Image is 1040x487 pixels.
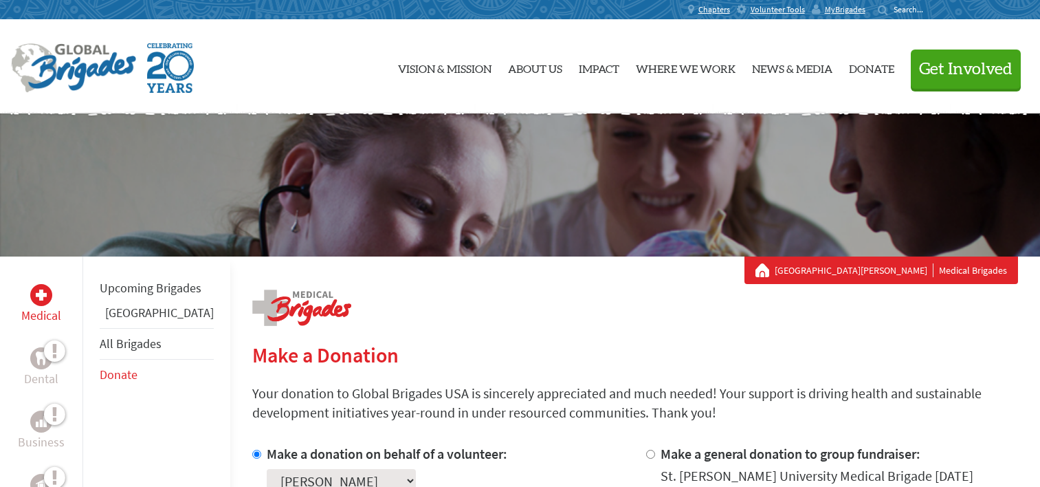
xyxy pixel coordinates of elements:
[24,369,58,389] p: Dental
[100,336,162,351] a: All Brigades
[100,367,137,382] a: Donate
[24,347,58,389] a: DentalDental
[698,4,730,15] span: Chapters
[100,328,214,360] li: All Brigades
[147,43,194,93] img: Global Brigades Celebrating 20 Years
[267,445,507,462] label: Make a donation on behalf of a volunteer:
[11,43,136,93] img: Global Brigades Logo
[100,360,214,390] li: Donate
[36,290,47,301] img: Medical
[30,284,52,306] div: Medical
[36,351,47,365] img: Dental
[18,433,65,452] p: Business
[252,384,1018,422] p: Your donation to Global Brigades USA is sincerely appreciated and much needed! Your support is dr...
[398,31,491,102] a: Vision & Mission
[911,50,1021,89] button: Get Involved
[775,263,933,277] a: [GEOGRAPHIC_DATA][PERSON_NAME]
[252,343,1018,367] h2: Make a Donation
[508,31,562,102] a: About Us
[30,347,52,369] div: Dental
[100,273,214,303] li: Upcoming Brigades
[36,416,47,427] img: Business
[579,31,619,102] a: Impact
[825,4,865,15] span: MyBrigades
[752,31,832,102] a: News & Media
[21,284,61,325] a: MedicalMedical
[894,4,933,14] input: Search...
[21,306,61,325] p: Medical
[18,411,65,452] a: BusinessBusiness
[100,280,201,296] a: Upcoming Brigades
[919,61,1013,78] span: Get Involved
[636,31,735,102] a: Where We Work
[252,290,351,326] img: logo-medical.png
[849,31,894,102] a: Donate
[755,263,1007,277] div: Medical Brigades
[30,411,52,433] div: Business
[105,305,214,321] a: [GEOGRAPHIC_DATA]
[100,303,214,328] li: Panama
[751,4,805,15] span: Volunteer Tools
[661,445,920,462] label: Make a general donation to group fundraiser:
